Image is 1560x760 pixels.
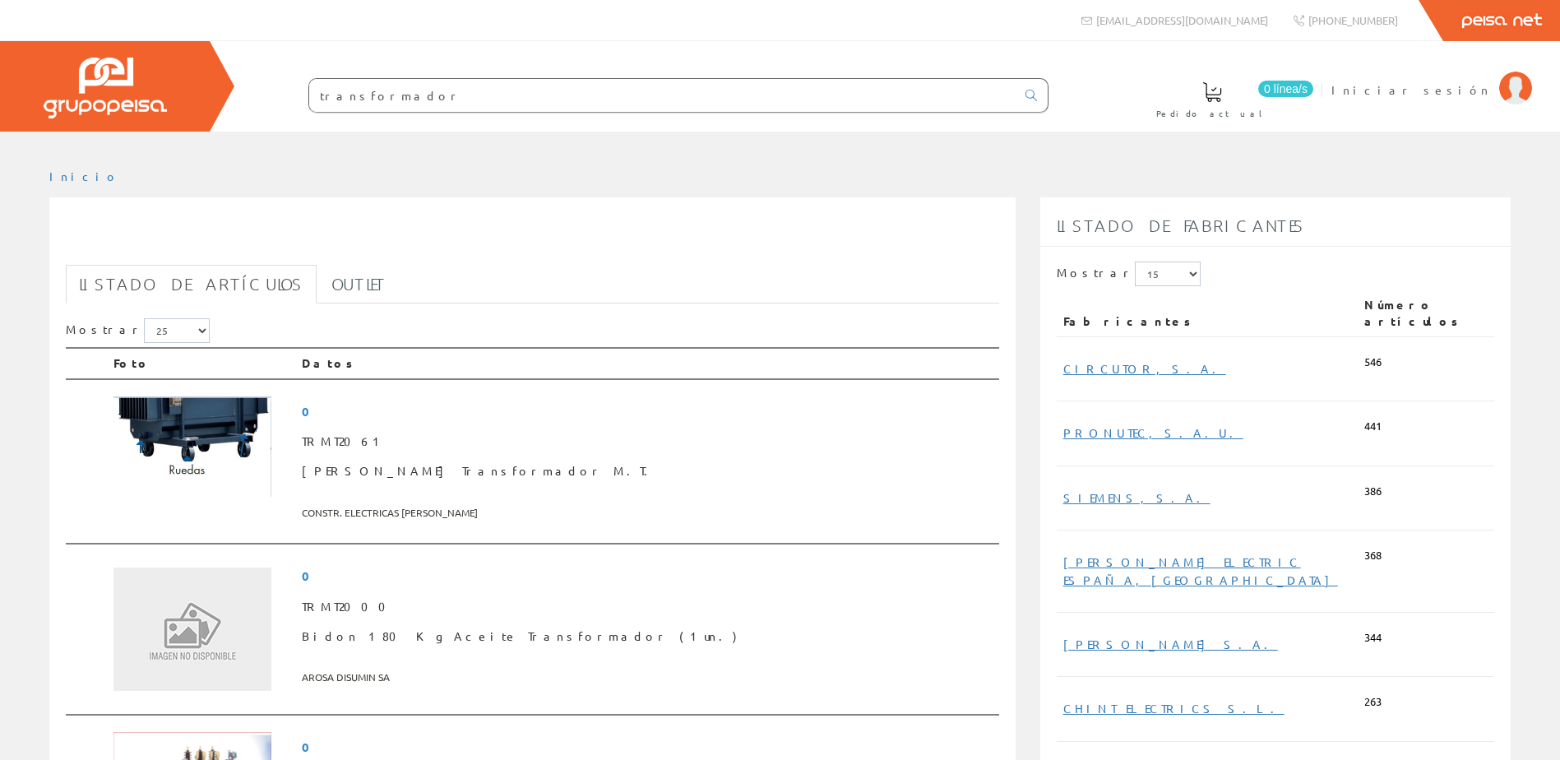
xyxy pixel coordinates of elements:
a: CHINT ELECTRICS S.L. [1063,701,1285,716]
th: Foto [107,348,295,379]
span: 0 [302,561,993,591]
th: Número artículos [1358,290,1494,336]
label: Mostrar [1057,262,1201,286]
th: Datos [295,348,999,379]
a: PRONUTEC, S.A.U. [1063,425,1243,440]
a: Outlet [318,265,400,304]
a: CIRCUTOR, S.A. [1063,361,1226,376]
input: Buscar ... [309,79,1016,112]
th: Fabricantes [1057,290,1358,336]
span: 0 [302,396,993,427]
h1: transformador [66,224,999,257]
label: Mostrar [66,318,210,343]
select: Mostrar [1135,262,1201,286]
span: 368 [1364,548,1382,563]
a: Listado de artículos [66,265,317,304]
span: [PERSON_NAME] Transformador M.T. [302,456,993,486]
span: CONSTR. ELECTRICAS [PERSON_NAME] [302,499,993,526]
a: Iniciar sesión [1331,68,1532,84]
a: Inicio [49,169,119,183]
select: Mostrar [144,318,210,343]
span: 263 [1364,694,1382,710]
a: SIEMENS, S.A. [1063,490,1211,505]
span: Bidon 180 Kg Aceite Transformador (1un.) [302,622,993,651]
span: Listado de fabricantes [1057,215,1305,235]
span: Pedido actual [1156,105,1268,122]
span: 0 línea/s [1258,81,1313,97]
span: 546 [1364,355,1382,370]
span: 344 [1364,630,1382,646]
span: [EMAIL_ADDRESS][DOMAIN_NAME] [1096,13,1268,27]
a: [PERSON_NAME] S.A. [1063,637,1278,651]
span: Iniciar sesión [1331,81,1491,98]
span: TRMT2000 [302,592,993,622]
span: TRMT2061 [302,427,993,456]
span: [PHONE_NUMBER] [1308,13,1398,27]
span: 441 [1364,419,1382,434]
span: AROSA DISUMIN SA [302,664,993,691]
a: [PERSON_NAME] ELECTRIC ESPAÑA, [GEOGRAPHIC_DATA] [1063,554,1338,586]
span: 386 [1364,484,1382,499]
img: Sin Imagen Disponible [113,568,271,691]
img: Grupo Peisa [44,58,167,118]
img: Foto artículo Juego Ruedas Transformador M.T. (192x122.37960339943) [113,396,271,497]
